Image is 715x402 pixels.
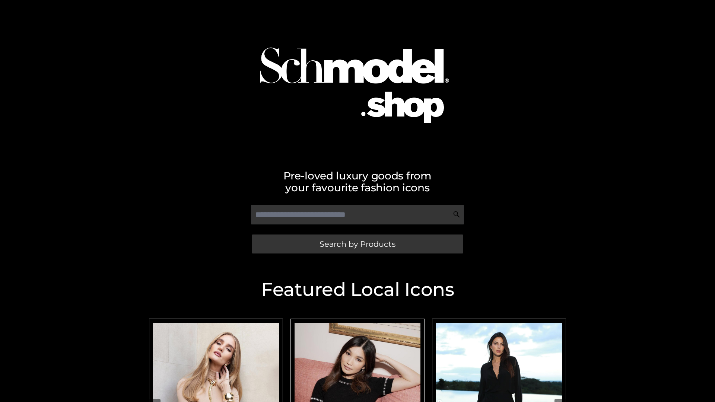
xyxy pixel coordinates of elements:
a: Search by Products [252,234,463,253]
h2: Featured Local Icons​ [145,280,570,299]
h2: Pre-loved luxury goods from your favourite fashion icons [145,170,570,194]
img: Search Icon [453,211,460,218]
span: Search by Products [320,240,395,248]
